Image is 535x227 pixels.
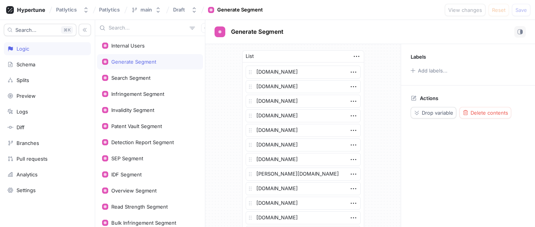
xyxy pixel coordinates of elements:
[246,197,361,210] textarea: [DOMAIN_NAME]
[17,46,29,52] div: Logic
[246,109,361,122] textarea: [DOMAIN_NAME]
[4,24,76,36] button: Search...K
[246,168,361,181] textarea: [PERSON_NAME][DOMAIN_NAME]
[111,204,168,210] div: Read Strength Segment
[53,3,92,16] button: Patlytics
[408,66,449,76] button: Add labels...
[246,211,361,224] textarea: [DOMAIN_NAME]
[111,220,176,226] div: Bulk Infringement Segment
[170,3,200,16] button: Draft
[246,138,361,151] textarea: [DOMAIN_NAME]
[17,61,35,67] div: Schema
[246,80,361,93] textarea: [DOMAIN_NAME]
[418,68,447,73] div: Add labels...
[459,107,511,118] button: Delete contents
[445,4,485,16] button: View changes
[17,171,38,178] div: Analytics
[109,24,187,32] input: Search...
[246,124,361,137] textarea: [DOMAIN_NAME]
[17,124,25,130] div: Diff
[231,29,283,35] span: Generate Segment
[15,28,36,32] span: Search...
[111,91,164,97] div: Infringement Segment
[246,66,361,79] textarea: [DOMAIN_NAME]
[17,187,36,193] div: Settings
[56,7,77,13] div: Patlytics
[411,54,426,60] p: Labels
[422,110,453,115] span: Drop variable
[492,8,505,12] span: Reset
[17,93,36,99] div: Preview
[512,4,530,16] button: Save
[17,156,48,162] div: Pull requests
[246,153,361,166] textarea: [DOMAIN_NAME]
[420,95,438,101] p: Actions
[448,8,482,12] span: View changes
[471,110,508,115] span: Delete contents
[17,77,29,83] div: Splits
[111,139,174,145] div: Detection Report Segment
[111,75,150,81] div: Search Segment
[246,95,361,108] textarea: [DOMAIN_NAME]
[111,123,162,129] div: Patent Vault Segment
[173,7,185,13] div: Draft
[246,182,361,195] textarea: [DOMAIN_NAME]
[411,107,456,118] button: Drop variable
[140,7,152,13] div: main
[17,109,28,115] div: Logs
[111,43,145,49] div: Internal Users
[111,59,156,65] div: Generate Segment
[217,6,263,14] div: Generate Segment
[515,8,527,12] span: Save
[246,53,254,60] div: List
[111,107,154,113] div: Invalidity Segment
[61,26,73,34] div: K
[489,4,509,16] button: Reset
[128,3,164,16] button: main
[17,140,39,146] div: Branches
[111,188,157,194] div: Overview Segment
[99,7,120,12] span: Patlytics
[111,171,142,178] div: IDF Segment
[111,155,143,161] div: SEP Segment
